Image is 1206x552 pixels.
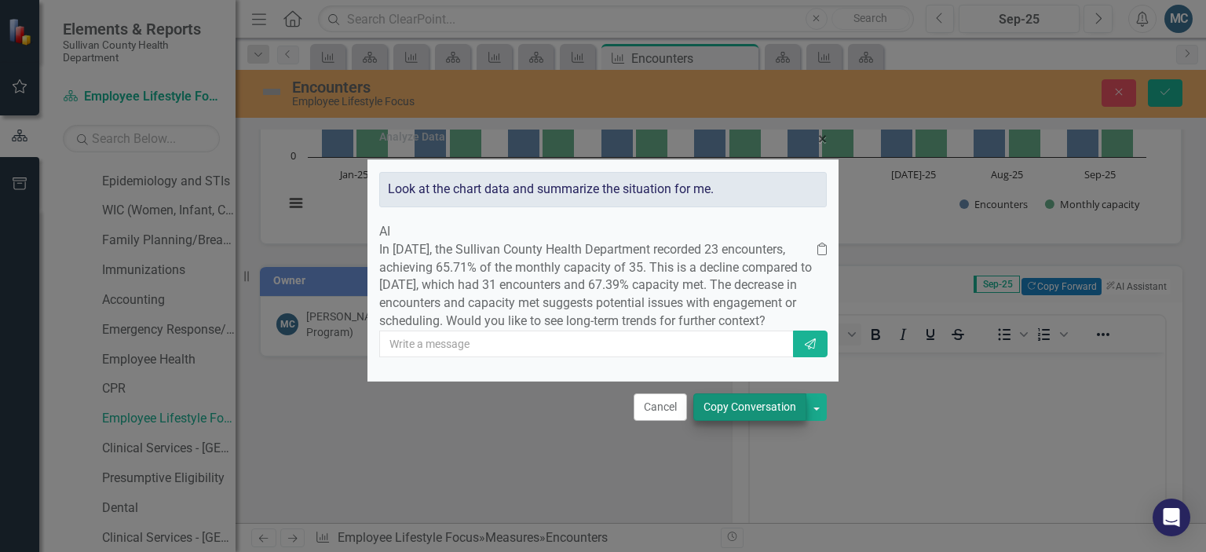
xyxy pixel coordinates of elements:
[693,393,806,421] button: Copy Conversation
[634,393,687,421] button: Cancel
[818,130,827,148] span: ×
[379,172,827,207] div: Look at the chart data and summarize the situation for me.
[379,223,827,241] div: AI
[379,241,817,331] p: In [DATE], the Sullivan County Health Department recorded 23 encounters, achieving 65.71% of the ...
[1153,499,1190,536] div: Open Intercom Messenger
[379,131,445,143] div: Analyze Data
[379,331,795,357] input: Write a message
